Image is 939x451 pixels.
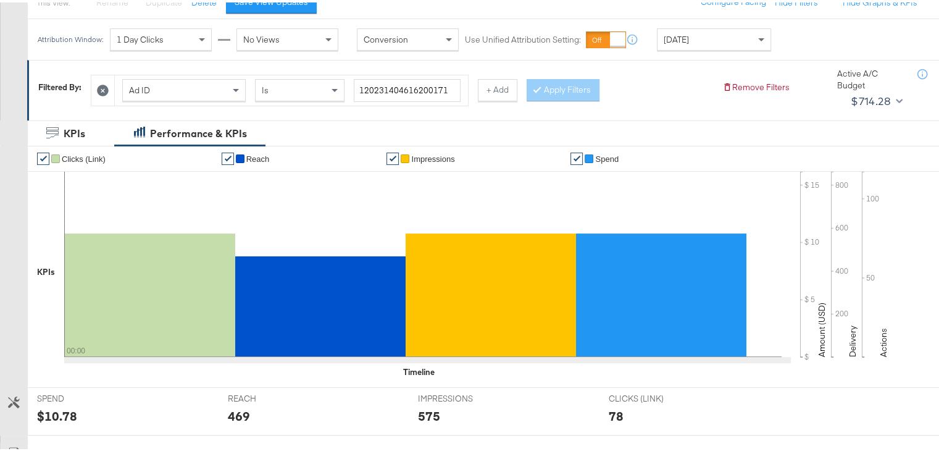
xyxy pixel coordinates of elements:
[570,150,583,162] a: ✔
[846,89,905,109] button: $714.28
[37,405,77,423] div: $10.78
[847,323,858,355] text: Delivery
[37,150,49,162] a: ✔
[228,405,250,423] div: 469
[465,32,581,43] label: Use Unified Attribution Setting:
[851,90,891,108] div: $714.28
[262,82,269,93] span: Is
[411,152,454,161] span: Impressions
[64,124,85,138] div: KPIs
[478,77,517,99] button: + Add
[609,405,624,423] div: 78
[609,390,701,402] span: CLICKS (LINK)
[722,79,790,91] button: Remove Filters
[664,32,689,43] span: [DATE]
[37,264,55,276] div: KPIs
[117,32,164,43] span: 1 Day Clicks
[418,405,440,423] div: 575
[364,32,408,43] span: Conversion
[37,390,130,402] span: SPEND
[878,326,889,355] text: Actions
[62,152,106,161] span: Clicks (Link)
[228,390,320,402] span: REACH
[129,82,150,93] span: Ad ID
[222,150,234,162] a: ✔
[816,300,827,355] text: Amount (USD)
[595,152,619,161] span: Spend
[354,77,461,99] input: Enter a search term
[243,32,280,43] span: No Views
[403,364,435,376] div: Timeline
[150,124,247,138] div: Performance & KPIs
[246,152,270,161] span: Reach
[837,65,905,88] div: Active A/C Budget
[418,390,511,402] span: IMPRESSIONS
[386,150,399,162] a: ✔
[38,79,81,91] div: Filtered By:
[37,33,104,41] div: Attribution Window:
